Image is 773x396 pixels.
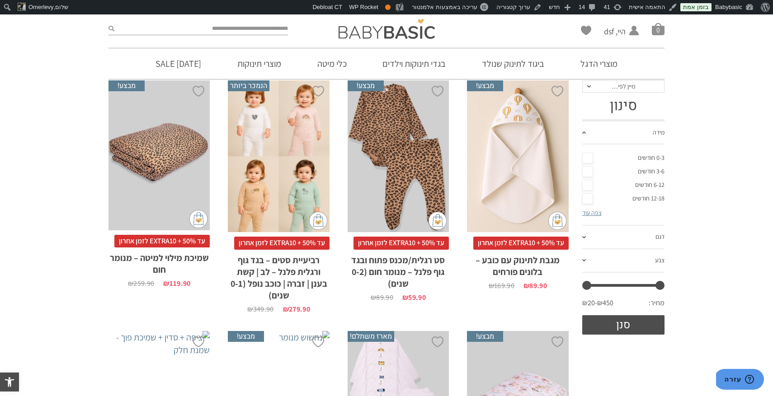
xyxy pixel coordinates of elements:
[582,296,665,315] div: מחיר: —
[429,212,447,230] img: cat-mini-atc.png
[567,48,631,79] a: מוצרי הדגל
[582,151,665,165] a: 0-3 חודשים
[582,121,665,145] a: מידה
[128,279,133,288] span: ₪
[582,192,665,205] a: 12-18 חודשים
[548,212,566,230] img: cat-mini-atc.png
[604,37,626,48] span: החשבון שלי
[582,209,602,217] a: צפה עוד
[582,249,665,273] a: צבע
[348,80,384,91] span: מבצע!
[467,80,568,289] a: מבצע! מגבת לתינוק עם כובע - בלונים פורחים עד 50% + EXTRA10 לזמן אחרוןמגבת לתינוק עם כובע – בלונים...
[339,19,435,39] img: Baby Basic בגדי תינוקות וילדים אונליין
[371,293,376,302] span: ₪
[108,247,210,275] h2: שמיכת מילוי למיטה – מנומר חום
[228,250,329,301] h2: רביעיית סטים – בגד גוף ורגלית פלנל – לב | קשת בענן | זברה | כוכב נופל (0-1 שנים)
[489,281,514,290] bdi: 169.90
[163,279,169,288] span: ₪
[467,80,503,91] span: מבצע!
[228,80,329,313] a: הנמכר ביותר רביעיית סטים – בגד גוף ורגלית פלנל - לב | קשת בענן | זברה | כוכב נופל (0-1 שנים) עד 5...
[680,3,712,11] a: בזמן אמת
[128,279,154,288] bdi: 259.90
[247,304,273,314] bdi: 349.90
[473,237,569,249] span: עד 50% + EXTRA10 לזמן אחרון
[582,226,665,249] a: דגם
[228,331,264,342] span: מבצע!
[582,97,665,114] h3: סינון
[581,26,591,35] a: Wishlist
[304,48,360,79] a: כלי מיטה
[468,48,558,79] a: ביגוד לתינוק שנולד
[402,293,426,302] bdi: 59.90
[228,80,269,91] span: הנמכר ביותר
[108,80,145,91] span: מבצע!
[385,5,391,10] div: תקין
[348,250,449,289] h2: סט רגלית/מכנס פתוח ובגד גוף פלנל – מנומר חום (0-2 שנים)
[467,331,503,342] span: מבצע!
[582,178,665,192] a: 6-12 חודשים
[652,23,665,35] span: סל קניות
[283,304,289,314] span: ₪
[582,165,665,178] a: 3-6 חודשים
[348,80,449,301] a: מבצע! סט רגלית/מכנס פתוח ובגד גוף פלנל - מנומר חום (0-2 שנים) עד 50% + EXTRA10 לזמן אחרוןסט רגלית...
[354,237,449,249] span: עד 50% + EXTRA10 לזמן אחרון
[163,279,190,288] bdi: 119.90
[283,304,310,314] bdi: 279.90
[189,210,207,228] img: cat-mini-atc.png
[652,23,665,35] a: סל קניות0
[523,281,529,290] span: ₪
[234,237,330,249] span: עד 50% + EXTRA10 לזמן אחרון
[582,298,597,308] span: ₪20
[612,82,635,90] span: מיין לפי…
[348,331,394,342] span: מארז משתלם!
[309,212,327,230] img: cat-mini-atc.png
[597,298,613,308] span: ₪450
[412,4,477,10] span: עריכה באמצעות אלמנטור
[581,26,591,38] span: Wishlist
[716,369,764,391] iframe: פותח יישומון שאפשר לשוחח בו בצ'אט עם אחד הנציגים שלנו
[402,293,408,302] span: ₪
[247,304,253,314] span: ₪
[467,250,568,278] h2: מגבת לתינוק עם כובע – בלונים פורחים
[108,80,210,287] a: מבצע! שמיכת מילוי למיטה - מנומר חום עד 50% + EXTRA10 לזמן אחרוןשמיכת מילוי למיטה – מנומר חום
[523,281,547,290] bdi: 89.90
[114,235,210,247] span: עד 50% + EXTRA10 לזמן אחרון
[371,293,393,302] bdi: 89.90
[369,48,459,79] a: בגדי תינוקות וילדים
[489,281,494,290] span: ₪
[142,48,215,79] a: [DATE] SALE
[224,48,295,79] a: מוצרי תינוקות
[582,315,665,335] button: סנן
[28,4,54,10] span: Omerlevy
